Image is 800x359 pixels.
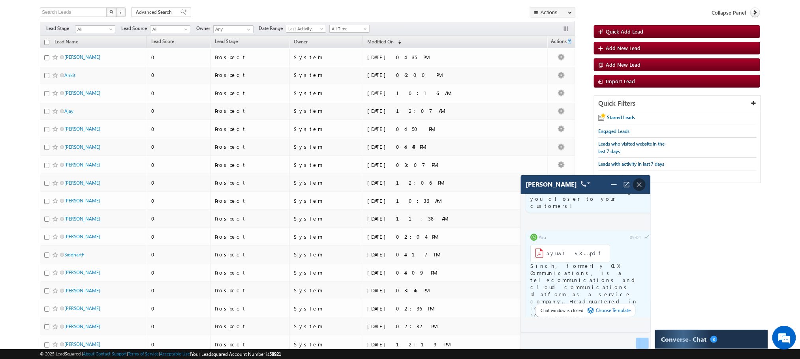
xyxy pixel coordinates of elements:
div: Prospect [215,197,286,204]
div: [DATE] 12:19 PM [367,341,476,348]
a: [PERSON_NAME] [64,90,100,96]
div: [DATE] 12:06 PM [367,179,476,186]
span: Date Range [259,25,286,32]
div: [DATE] 04:09 PM [367,269,476,276]
div: Prospect [215,341,286,348]
span: All [150,26,188,33]
div: 0 [151,161,207,168]
div: Prospect [215,71,286,79]
div: System [294,323,359,330]
div: System [294,125,359,133]
span: Lead Stage [215,38,238,44]
div: [DATE] 11:38 AM [367,215,476,222]
span: ? [119,9,123,15]
span: 09/04 [589,234,641,241]
span: 58921 [269,351,281,357]
div: [DATE] 03:07 PM [367,161,476,168]
div: 0 [151,341,207,348]
div: System [294,197,359,204]
div: 0 [151,269,207,276]
textarea: Type your message and hit 'Enter' [10,73,144,236]
div: Prospect [215,233,286,240]
span: All Time [330,25,367,32]
a: Lead Stage [211,37,242,47]
div: System [294,287,359,294]
img: ticks [644,234,650,240]
div: Prospect [215,90,286,97]
span: Leads with activity in last 7 days [598,161,665,167]
a: Ankit [64,72,75,78]
a: [PERSON_NAME] [64,216,100,222]
div: 0 [151,143,207,150]
a: Last Activity [286,25,326,33]
a: [PERSON_NAME] [64,323,100,329]
a: All Time [329,25,370,33]
div: 0 [151,251,207,258]
span: Lead Stage [46,25,75,32]
div: System [294,161,359,168]
div: 0 [151,305,207,312]
div: Prospect [215,323,286,330]
div: [DATE] 04:17 PM [367,251,476,258]
input: Type to Search [213,25,254,33]
div: 0 [151,54,207,61]
span: All [75,26,113,33]
div: System [294,305,359,312]
a: Acceptable Use [160,351,190,356]
em: Start Chat [107,243,143,254]
span: Advanced Search [136,9,174,16]
div: System [294,54,359,61]
a: [PERSON_NAME] [64,234,100,239]
div: System [294,71,359,79]
div: 0 [151,90,207,97]
a: [PERSON_NAME] [64,54,100,60]
img: d_60004797649_company_0_60004797649 [13,41,33,52]
div: [DATE] 06:00 PM [367,71,476,79]
a: [PERSON_NAME] [64,198,100,204]
div: System [294,269,359,276]
div: Prospect [215,107,286,114]
div: Prospect [215,54,286,61]
img: minimize [609,180,619,189]
a: [PERSON_NAME] [64,269,100,275]
div: System [294,233,359,240]
img: Search [109,10,113,14]
a: [PERSON_NAME] [64,341,100,347]
div: System [294,143,359,150]
span: . pdf [589,250,605,256]
div: Prospect [215,179,286,186]
span: Your Leadsquared Account Number is [191,351,281,357]
img: Close [635,180,644,189]
div: Prospect [215,125,286,133]
div: 0 [151,323,207,330]
div: Chat with us now [41,41,133,52]
div: System [294,90,359,97]
a: [PERSON_NAME] [64,126,100,132]
div: Prospect [215,305,286,312]
div: System [294,215,359,222]
div: System [294,107,359,114]
div: System [294,341,359,348]
div: Prospect [215,269,286,276]
div: System [294,251,359,258]
span: © 2025 LeadSquared | | | | | [40,350,281,358]
img: maximize [623,181,631,189]
div: Quick Filters [594,96,761,111]
div: [DATE] 10:16 AM [367,90,476,97]
img: whatsapp connector [531,235,536,239]
div: [DATE] 04:44 PM [367,143,476,150]
span: New Leads in last 7 days [598,174,649,179]
a: [PERSON_NAME] [64,144,100,150]
span: Lead Score [151,38,174,44]
div: Prospect [215,143,286,150]
div: 0 [151,125,207,133]
a: Modified On (sorted descending) [363,37,405,47]
a: Lead Score [147,37,178,47]
span: 3 [710,336,717,343]
div: Prospect [215,215,286,222]
span: Add New Lead [606,61,640,68]
span: Starred Leads [607,114,635,120]
input: Check all records [44,40,49,45]
span: ayuw1v8lscwik70pdf-sample [546,250,589,256]
div: System [294,179,359,186]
